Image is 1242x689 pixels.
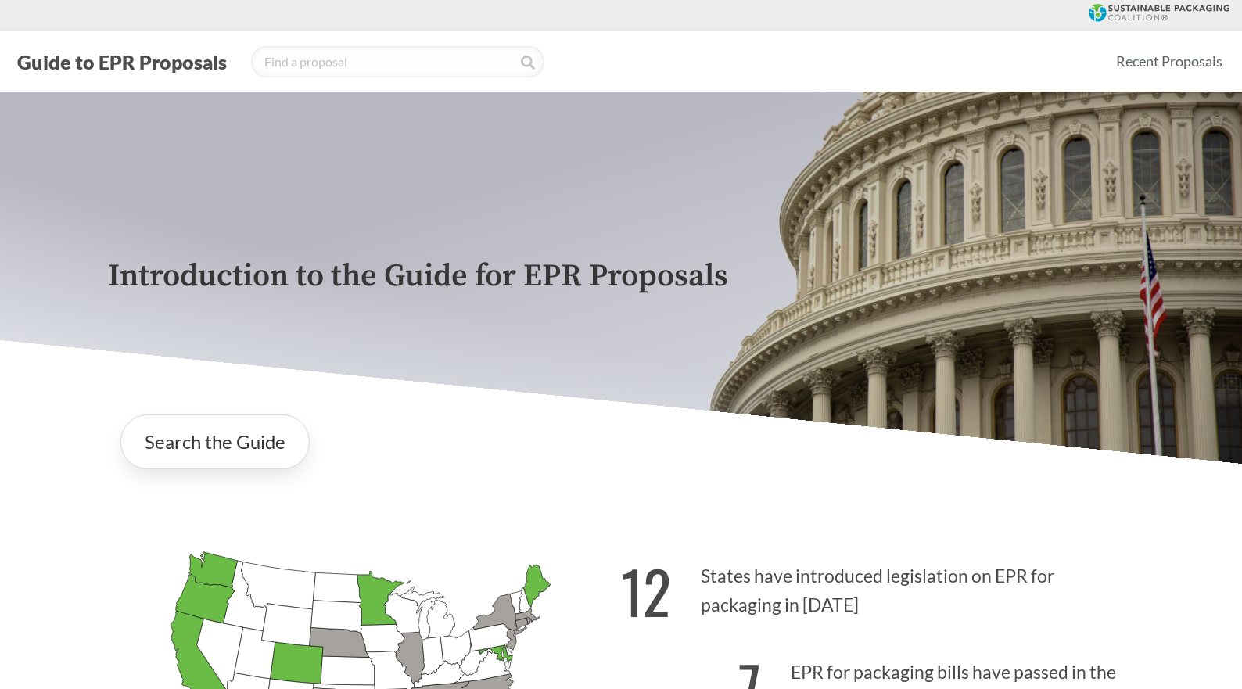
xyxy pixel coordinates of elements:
button: Guide to EPR Proposals [13,49,232,74]
p: Introduction to the Guide for EPR Proposals [108,259,1134,294]
a: Search the Guide [120,414,310,469]
a: Recent Proposals [1109,44,1229,79]
strong: 12 [621,547,671,634]
p: States have introduced legislation on EPR for packaging in [DATE] [621,538,1134,634]
input: Find a proposal [251,46,544,77]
